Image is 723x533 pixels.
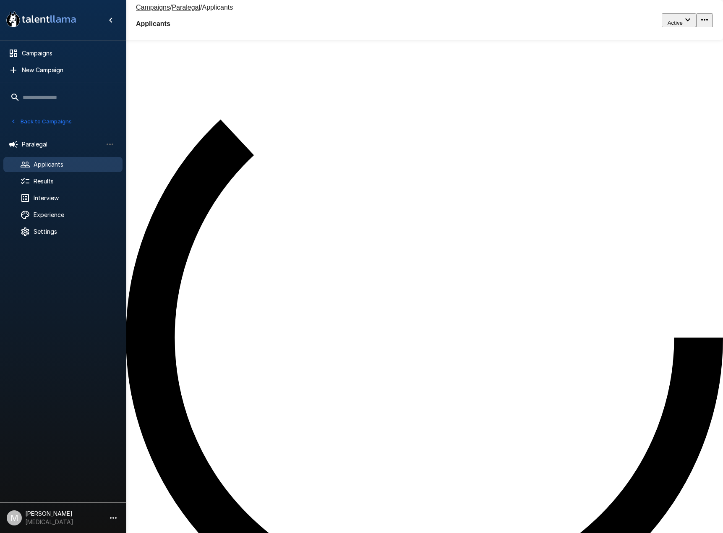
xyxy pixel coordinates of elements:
[136,4,170,11] u: Campaigns
[662,13,696,27] button: Active
[136,20,233,28] h4: Applicants
[170,4,172,11] span: /
[172,4,200,11] u: Paralegal
[202,4,233,11] span: Applicants
[200,4,202,11] span: /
